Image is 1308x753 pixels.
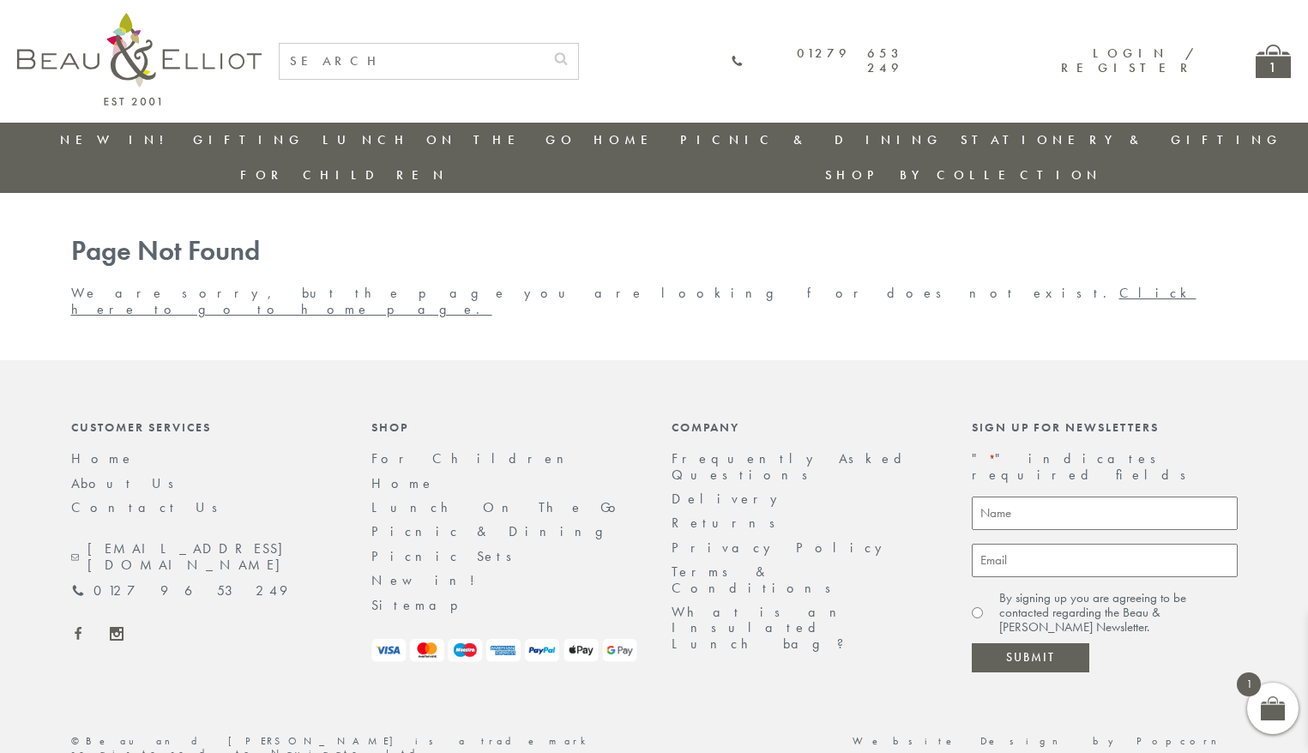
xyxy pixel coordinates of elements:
[680,131,943,148] a: Picnic & Dining
[371,547,523,565] a: Picnic Sets
[961,131,1282,148] a: Stationery & Gifting
[672,514,787,532] a: Returns
[972,420,1238,434] div: Sign up for newsletters
[371,596,481,614] a: Sitemap
[371,474,435,492] a: Home
[371,571,487,589] a: New in!
[193,131,304,148] a: Gifting
[672,563,842,596] a: Terms & Conditions
[731,46,903,76] a: 01279 653 249
[672,449,913,483] a: Frequently Asked Questions
[371,498,626,516] a: Lunch On The Go
[280,44,544,79] input: SEARCH
[71,541,337,573] a: [EMAIL_ADDRESS][DOMAIN_NAME]
[71,474,185,492] a: About Us
[672,490,787,508] a: Delivery
[71,420,337,434] div: Customer Services
[1061,45,1196,76] a: Login / Register
[17,13,262,105] img: logo
[672,603,858,653] a: What is an Insulated Lunch bag?
[672,539,891,557] a: Privacy Policy
[71,498,229,516] a: Contact Us
[322,131,576,148] a: Lunch On The Go
[972,643,1089,672] input: Submit
[672,420,937,434] div: Company
[54,236,1255,317] div: We are sorry, but the page you are looking for does not exist.
[972,544,1238,577] input: Email
[71,236,1238,268] h1: Page Not Found
[71,583,287,599] a: 01279 653 249
[972,497,1238,530] input: Name
[240,166,449,184] a: For Children
[594,131,662,148] a: Home
[972,451,1238,483] p: " " indicates required fields
[825,166,1102,184] a: Shop by collection
[1256,45,1291,78] a: 1
[999,591,1238,636] label: By signing up you are agreeing to be contacted regarding the Beau & [PERSON_NAME] Newsletter.
[371,522,620,540] a: Picnic & Dining
[371,449,577,467] a: For Children
[71,284,1196,317] a: Click here to go to home page.
[853,734,1238,748] a: Website Design by Popcorn
[1237,672,1261,696] span: 1
[60,131,175,148] a: New in!
[371,420,637,434] div: Shop
[71,449,135,467] a: Home
[371,639,637,662] img: payment-logos.png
